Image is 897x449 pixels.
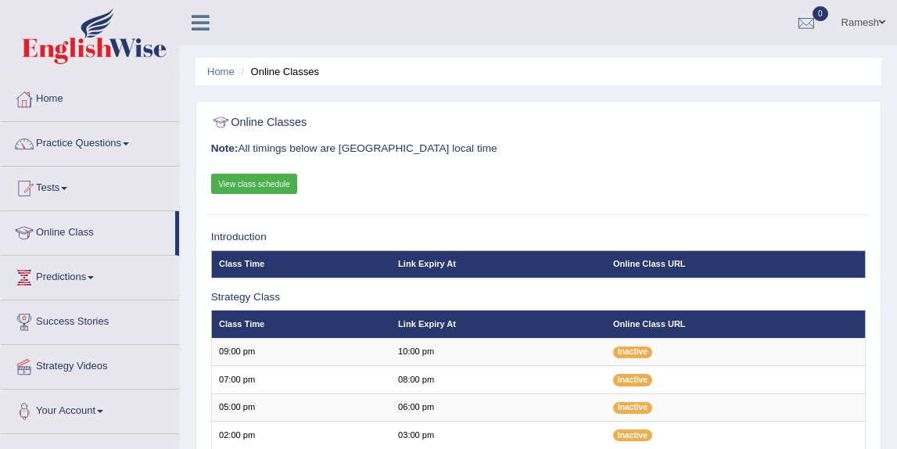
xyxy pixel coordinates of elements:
[211,232,867,243] h3: Introduction
[606,311,866,338] th: Online Class URL
[391,393,606,421] td: 06:00 pm
[207,66,235,77] a: Home
[613,402,652,414] span: Inactive
[391,250,606,278] th: Link Expiry At
[391,366,606,393] td: 08:00 pm
[211,366,391,393] td: 07:00 pm
[211,250,391,278] th: Class Time
[1,345,179,384] a: Strategy Videos
[613,347,652,358] span: Inactive
[613,374,652,386] span: Inactive
[211,422,391,449] td: 02:00 pm
[1,256,179,295] a: Predictions
[391,311,606,338] th: Link Expiry At
[606,250,866,278] th: Online Class URL
[211,292,867,304] h3: Strategy Class
[211,338,391,365] td: 09:00 pm
[211,393,391,421] td: 05:00 pm
[813,6,828,21] span: 0
[1,300,179,339] a: Success Stories
[211,142,239,154] b: Note:
[1,390,179,429] a: Your Account
[391,338,606,365] td: 10:00 pm
[211,174,298,194] a: View class schedule
[391,422,606,449] td: 03:00 pm
[237,64,319,79] li: Online Classes
[1,77,179,117] a: Home
[211,143,867,155] h3: All timings below are [GEOGRAPHIC_DATA] local time
[211,113,617,133] h2: Online Classes
[1,167,179,206] a: Tests
[211,311,391,338] th: Class Time
[613,429,652,441] span: Inactive
[1,122,179,161] a: Practice Questions
[1,211,175,250] a: Online Class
